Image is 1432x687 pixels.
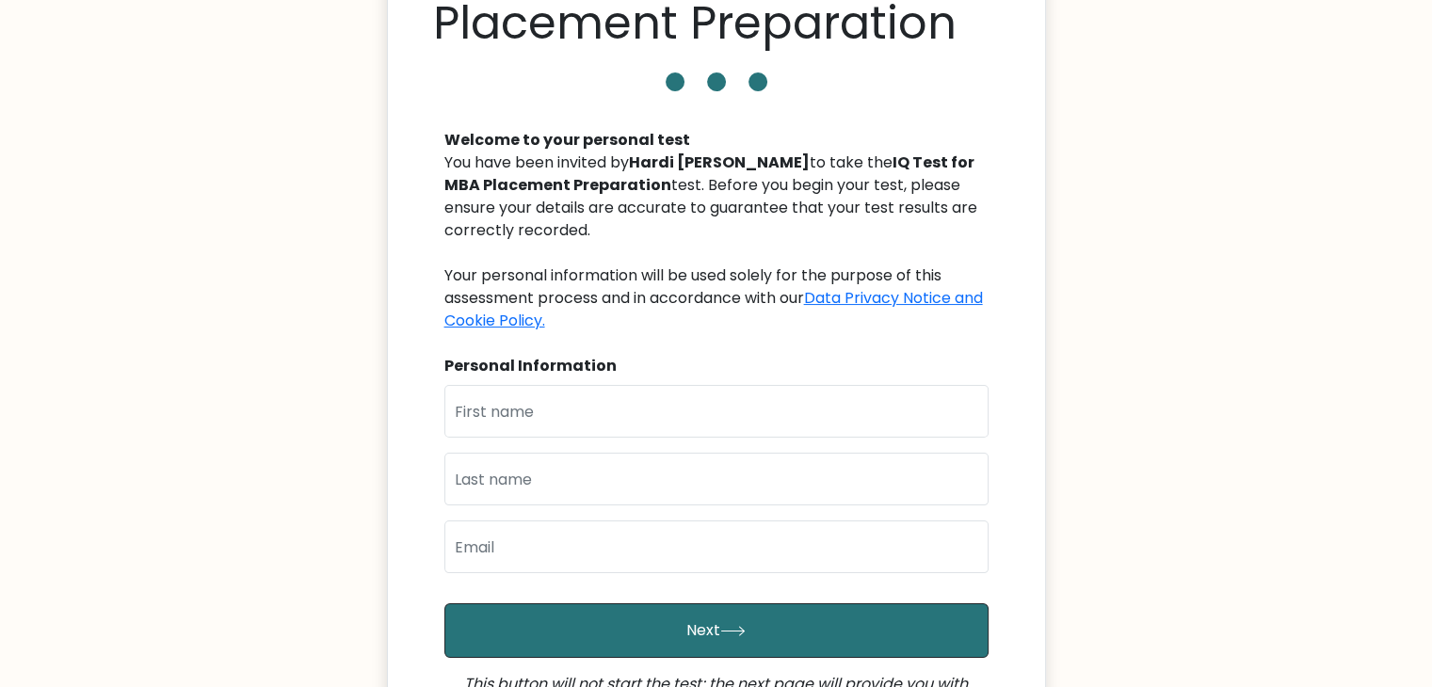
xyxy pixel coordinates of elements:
[444,520,989,573] input: Email
[629,152,810,173] b: Hardi [PERSON_NAME]
[444,152,989,332] div: You have been invited by to take the test. Before you begin your test, please ensure your details...
[444,603,989,658] button: Next
[444,453,989,505] input: Last name
[444,355,989,377] div: Personal Information
[444,287,983,331] a: Data Privacy Notice and Cookie Policy.
[444,129,989,152] div: Welcome to your personal test
[444,152,974,196] b: IQ Test for MBA Placement Preparation
[444,385,989,438] input: First name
